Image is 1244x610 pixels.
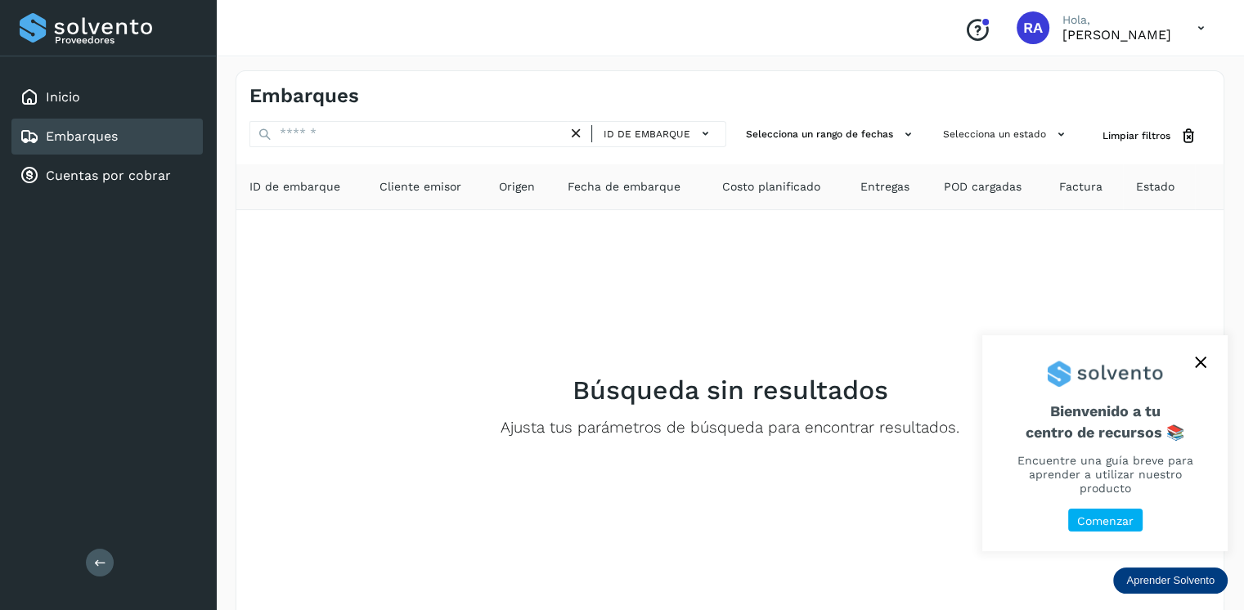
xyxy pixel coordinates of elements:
span: Entregas [860,178,909,195]
span: Origen [499,178,535,195]
span: Estado [1136,178,1174,195]
span: ID de embarque [604,127,690,141]
span: Bienvenido a tu [1002,402,1208,441]
span: Limpiar filtros [1103,128,1170,143]
p: centro de recursos 📚 [1002,424,1208,442]
h2: Búsqueda sin resultados [573,375,888,406]
a: Embarques [46,128,118,144]
p: Proveedores [55,34,196,46]
button: Comenzar [1068,509,1143,532]
span: Fecha de embarque [568,178,680,195]
span: ID de embarque [249,178,340,195]
p: Aprender Solvento [1126,574,1215,587]
p: ROGELIO ALVAREZ PALOMO [1062,27,1171,43]
span: Factura [1059,178,1103,195]
button: Selecciona un estado [936,121,1076,148]
p: Hola, [1062,13,1171,27]
button: close, [1188,350,1213,375]
span: Costo planificado [722,178,820,195]
div: Embarques [11,119,203,155]
a: Cuentas por cobrar [46,168,171,183]
p: Comenzar [1077,514,1134,528]
div: Aprender Solvento [982,335,1228,551]
a: Inicio [46,89,80,105]
p: Encuentre una guía breve para aprender a utilizar nuestro producto [1002,454,1208,495]
div: Inicio [11,79,203,115]
div: Aprender Solvento [1113,567,1228,594]
div: Cuentas por cobrar [11,158,203,194]
button: Selecciona un rango de fechas [739,121,923,148]
h4: Embarques [249,84,359,108]
span: Cliente emisor [379,178,461,195]
span: POD cargadas [944,178,1022,195]
button: ID de embarque [599,122,719,146]
p: Ajusta tus parámetros de búsqueda para encontrar resultados. [501,419,959,437]
button: Limpiar filtros [1089,121,1210,151]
